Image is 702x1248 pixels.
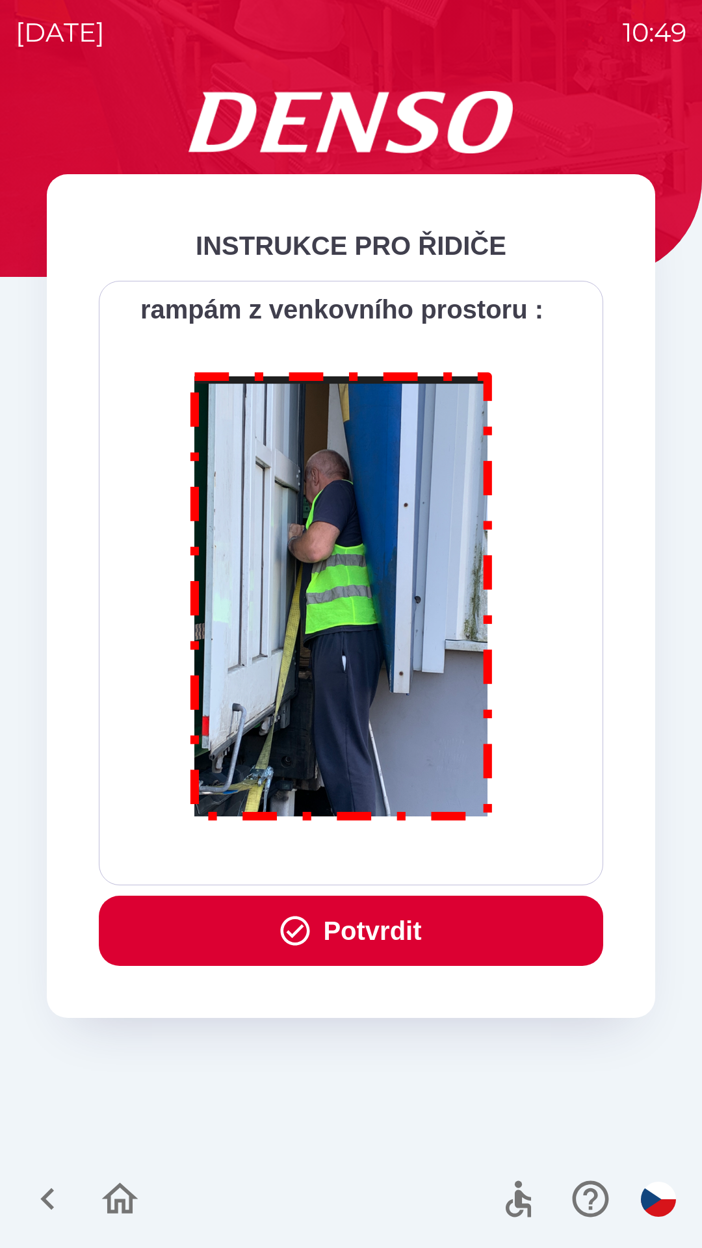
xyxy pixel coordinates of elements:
[99,896,603,966] button: Potvrdit
[47,91,655,153] img: Logo
[16,13,105,52] p: [DATE]
[99,226,603,265] div: INSTRUKCE PRO ŘIDIČE
[641,1182,676,1217] img: cs flag
[623,13,686,52] p: 10:49
[175,355,508,833] img: M8MNayrTL6gAAAABJRU5ErkJggg==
